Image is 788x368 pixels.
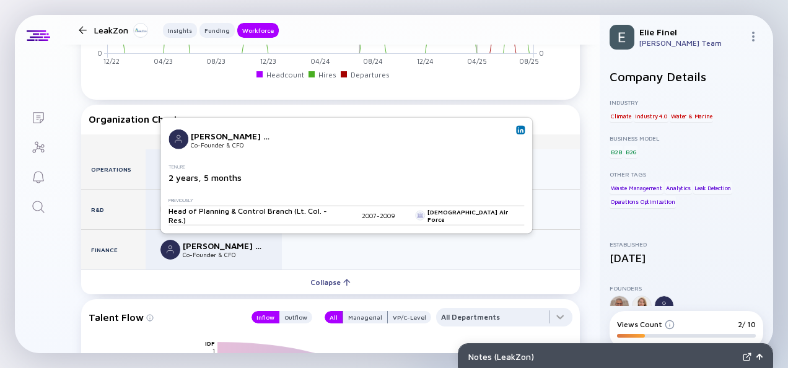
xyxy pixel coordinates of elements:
tspan: 08/23 [206,57,225,65]
div: R&D [81,190,146,229]
img: Elie Profile Picture [610,25,634,50]
h2: Company Details [610,69,763,84]
div: Operations [81,149,146,189]
tspan: 04/23 [154,57,173,65]
div: Tenure [169,164,519,170]
div: [PERSON_NAME] [PERSON_NAME] [183,240,265,251]
button: Funding [199,23,235,38]
div: Established [610,240,763,248]
div: Water & Marine [670,110,713,122]
div: [DATE] [610,252,763,265]
img: Yaniv Shaked shmueli picture [160,240,180,260]
div: B2B [610,146,623,158]
div: Organization Chart [89,113,572,125]
div: B2G [624,146,637,158]
div: Founders [610,284,763,292]
tspan: 12/24 [417,57,434,65]
button: VP/C-Level [388,311,431,323]
div: 2 years, 5 months [169,172,519,183]
text: 1 [212,347,215,354]
button: All [325,311,343,323]
button: Inflow [252,311,279,323]
div: Founders [146,138,282,146]
div: Managerial [343,311,387,323]
button: Outflow [279,311,312,323]
tspan: 08/25 [519,57,539,65]
div: Climate [610,110,633,122]
tspan: 0 [97,48,102,56]
img: Open Notes [756,354,763,360]
button: Collapse [81,269,580,294]
img: Yaniv Shaked shmueli Linkedin Profile [517,127,523,133]
div: [PERSON_NAME] Team [639,38,743,48]
a: Lists [15,102,61,131]
tspan: 12/22 [103,57,120,65]
div: LeakZon [94,22,148,38]
div: Business Model [610,134,763,142]
div: 2007 - 2009 [362,212,395,219]
div: [PERSON_NAME] [PERSON_NAME] [191,130,273,141]
img: Expand Notes [743,353,751,361]
tspan: 12/23 [260,57,276,65]
div: Collapse [303,273,358,292]
div: Industry 4.0 [634,110,668,122]
div: Operations Optimization [610,196,676,208]
div: Finance [81,230,146,269]
button: Workforce [237,23,279,38]
button: Insights [163,23,197,38]
img: Yaniv Shaked shmueli picture [169,129,188,149]
div: Previously [169,198,519,203]
div: Leak Detection [693,182,732,194]
text: IDF [205,340,215,347]
a: Search [15,191,61,221]
tspan: 08/24 [363,57,383,65]
div: Workforce [237,24,279,37]
div: Industry [610,99,763,106]
div: Elie Finel [639,27,743,37]
div: Head of Planning & Control Branch (Lt. Col. - Res.) [169,206,342,225]
a: Investor Map [15,131,61,161]
div: Notes ( LeakZon ) [468,351,738,362]
tspan: 0 [539,48,544,56]
div: Talent Flow [89,308,239,326]
div: Other Tags [610,170,763,178]
img: Menu [748,32,758,42]
div: 2/ 10 [738,320,756,329]
div: Views Count [617,320,675,329]
div: Co-Founder & CFO [191,141,273,148]
div: Co-Founder & CFO [183,251,265,258]
div: Insights [163,24,197,37]
a: Reminders [15,161,61,191]
tspan: 04/24 [310,57,330,65]
div: Waste Management [610,182,663,194]
tspan: 04/25 [467,57,487,65]
button: Managerial [343,311,388,323]
div: Analytics [665,182,691,194]
div: Funding [199,24,235,37]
